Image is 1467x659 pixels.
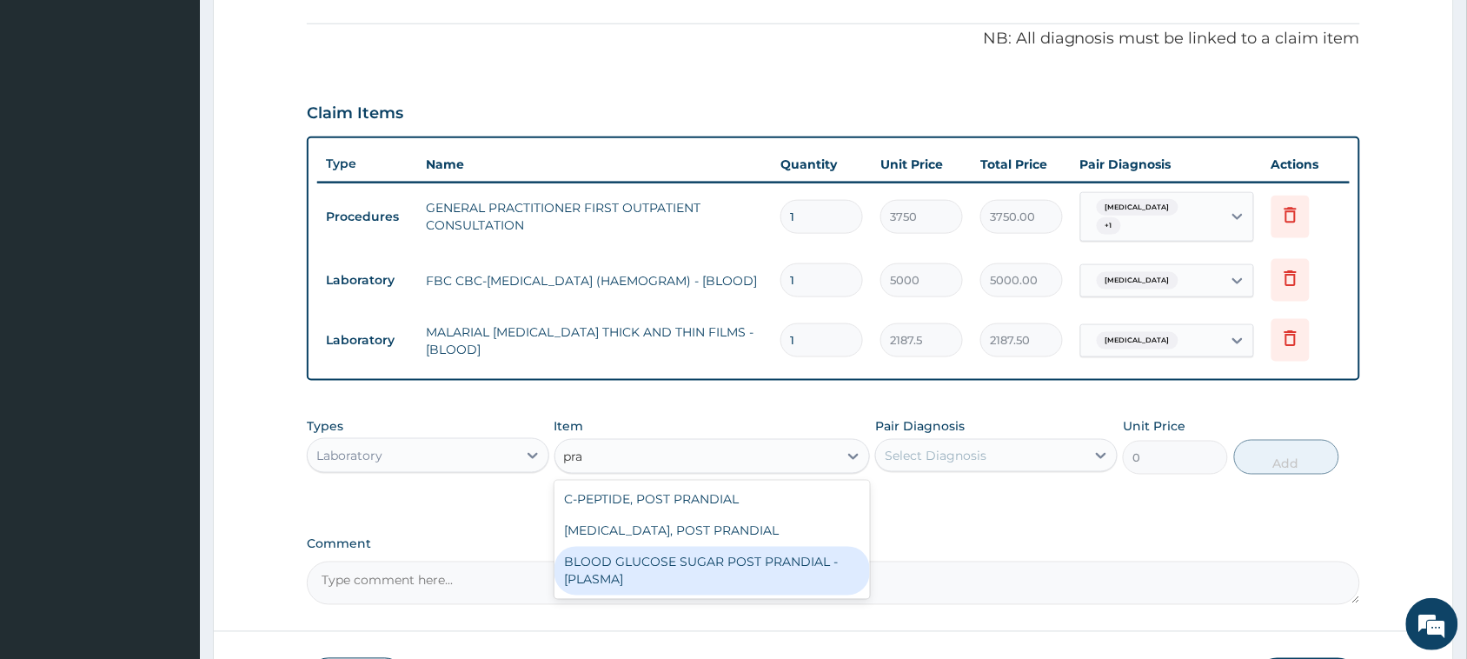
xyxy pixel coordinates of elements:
div: Chat with us now [90,97,292,120]
div: [MEDICAL_DATA], POST PRANDIAL [554,516,871,547]
div: Select Diagnosis [885,447,986,464]
label: Unit Price [1123,417,1185,435]
span: + 1 [1097,217,1121,235]
th: Total Price [972,147,1072,182]
td: Procedures [317,201,417,233]
td: FBC CBC-[MEDICAL_DATA] (HAEMOGRAM) - [BLOOD] [417,263,772,298]
th: Unit Price [872,147,972,182]
span: [MEDICAL_DATA] [1097,272,1178,290]
label: Item [554,417,584,435]
textarea: Type your message and hit 'Enter' [9,475,331,536]
label: Comment [307,537,1360,552]
th: Type [317,148,417,180]
span: [MEDICAL_DATA] [1097,199,1178,216]
div: Minimize live chat window [285,9,327,50]
td: Laboratory [317,264,417,296]
h3: Claim Items [307,104,403,123]
th: Actions [1263,147,1350,182]
div: Laboratory [316,447,382,464]
td: GENERAL PRACTITIONER FIRST OUTPATIENT CONSULTATION [417,190,772,243]
div: C-PEPTIDE, POST PRANDIAL [554,484,871,516]
div: BLOOD GLUCOSE SUGAR POST PRANDIAL - [PLASMA] [554,547,871,596]
img: d_794563401_company_1708531726252_794563401 [32,87,70,130]
th: Pair Diagnosis [1072,147,1263,182]
th: Quantity [772,147,872,182]
label: Types [307,419,343,434]
th: Name [417,147,772,182]
p: NB: All diagnosis must be linked to a claim item [307,28,1360,50]
td: MALARIAL [MEDICAL_DATA] THICK AND THIN FILMS - [BLOOD] [417,315,772,367]
span: We're online! [101,219,240,395]
span: [MEDICAL_DATA] [1097,332,1178,349]
td: Laboratory [317,324,417,356]
label: Pair Diagnosis [875,417,965,435]
button: Add [1234,440,1339,475]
